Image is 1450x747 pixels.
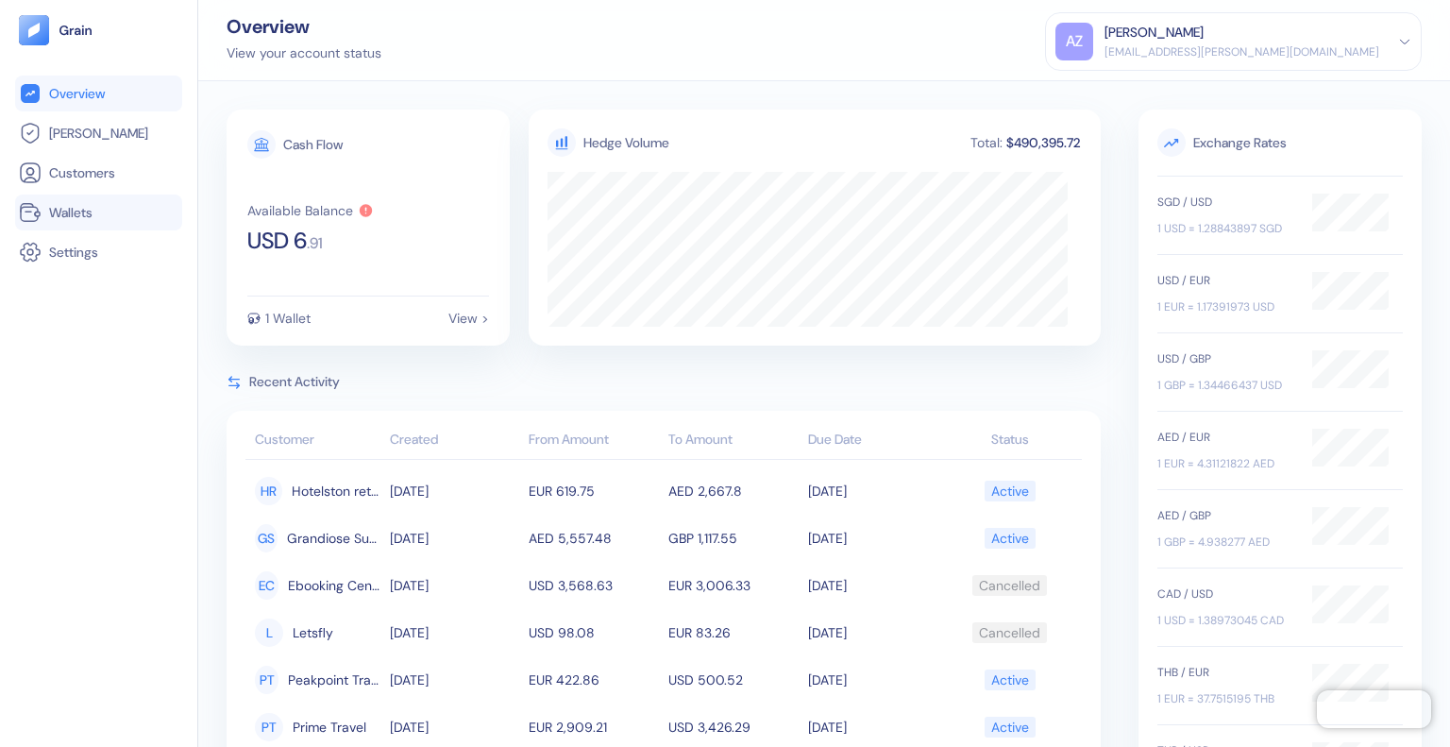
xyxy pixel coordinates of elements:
[664,562,803,609] td: EUR 3,006.33
[1104,23,1204,42] div: [PERSON_NAME]
[991,711,1029,743] div: Active
[255,619,283,647] div: L
[49,203,93,222] span: Wallets
[1104,43,1379,60] div: [EMAIL_ADDRESS][PERSON_NAME][DOMAIN_NAME]
[524,656,664,704] td: EUR 422.86
[255,666,278,694] div: PT
[292,475,379,507] span: Hotelston retail
[288,664,379,696] span: Peakpoint Travel Retail
[1157,612,1293,629] div: 1 USD = 1.38973045 CAD
[664,609,803,656] td: EUR 83.26
[1157,194,1293,211] div: SGD / USD
[1157,377,1293,394] div: 1 GBP = 1.34466437 USD
[947,430,1072,450] div: Status
[385,656,525,704] td: [DATE]
[1157,272,1293,289] div: USD / EUR
[803,467,943,515] td: [DATE]
[49,124,148,143] span: [PERSON_NAME]
[1157,690,1293,707] div: 1 EUR = 37.7515195 THB
[448,312,489,325] div: View >
[803,609,943,656] td: [DATE]
[1157,507,1293,524] div: AED / GBP
[19,122,178,144] a: [PERSON_NAME]
[1157,220,1293,237] div: 1 USD = 1.28843897 SGD
[1157,298,1293,315] div: 1 EUR = 1.17391973 USD
[1157,350,1293,367] div: USD / GBP
[19,161,178,184] a: Customers
[247,203,374,218] button: Available Balance
[19,15,49,45] img: logo-tablet-V2.svg
[249,372,340,392] span: Recent Activity
[803,422,943,460] th: Due Date
[664,422,803,460] th: To Amount
[991,664,1029,696] div: Active
[385,562,525,609] td: [DATE]
[59,24,93,37] img: logo
[664,467,803,515] td: AED 2,667.8
[227,43,381,63] div: View your account status
[307,236,323,251] span: . 91
[227,17,381,36] div: Overview
[247,204,353,217] div: Available Balance
[979,617,1040,649] div: Cancelled
[19,241,178,263] a: Settings
[49,243,98,262] span: Settings
[247,229,307,252] span: USD 6
[524,562,664,609] td: USD 3,568.63
[385,515,525,562] td: [DATE]
[979,569,1040,602] div: Cancelled
[385,467,525,515] td: [DATE]
[524,422,664,460] th: From Amount
[255,571,278,600] div: EC
[524,467,664,515] td: EUR 619.75
[969,136,1004,149] div: Total:
[664,656,803,704] td: USD 500.52
[49,84,105,103] span: Overview
[1157,455,1293,472] div: 1 EUR = 4.31121822 AED
[1157,128,1403,157] span: Exchange Rates
[1317,690,1431,728] iframe: Chatra live chat
[524,515,664,562] td: AED 5,557.48
[255,477,282,505] div: HR
[287,522,380,554] span: Grandiose Supermarket LLC
[385,422,525,460] th: Created
[293,617,333,649] span: Letsfly
[49,163,115,182] span: Customers
[583,133,669,153] div: Hedge Volume
[245,422,385,460] th: Customer
[19,82,178,105] a: Overview
[385,609,525,656] td: [DATE]
[803,656,943,704] td: [DATE]
[283,138,343,151] div: Cash Flow
[1004,136,1082,149] div: $490,395.72
[803,562,943,609] td: [DATE]
[991,475,1029,507] div: Active
[524,609,664,656] td: USD 98.08
[293,711,366,743] span: Prime Travel
[255,524,278,552] div: GS
[288,569,380,602] span: Ebooking Center - XML
[1157,664,1293,681] div: THB / EUR
[1055,23,1093,60] div: AZ
[991,522,1029,554] div: Active
[664,515,803,562] td: GBP 1,117.55
[1157,429,1293,446] div: AED / EUR
[19,201,178,224] a: Wallets
[1157,534,1293,551] div: 1 GBP = 4.938277 AED
[265,312,311,325] div: 1 Wallet
[255,713,283,741] div: PT
[1157,586,1293,603] div: CAD / USD
[803,515,943,562] td: [DATE]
